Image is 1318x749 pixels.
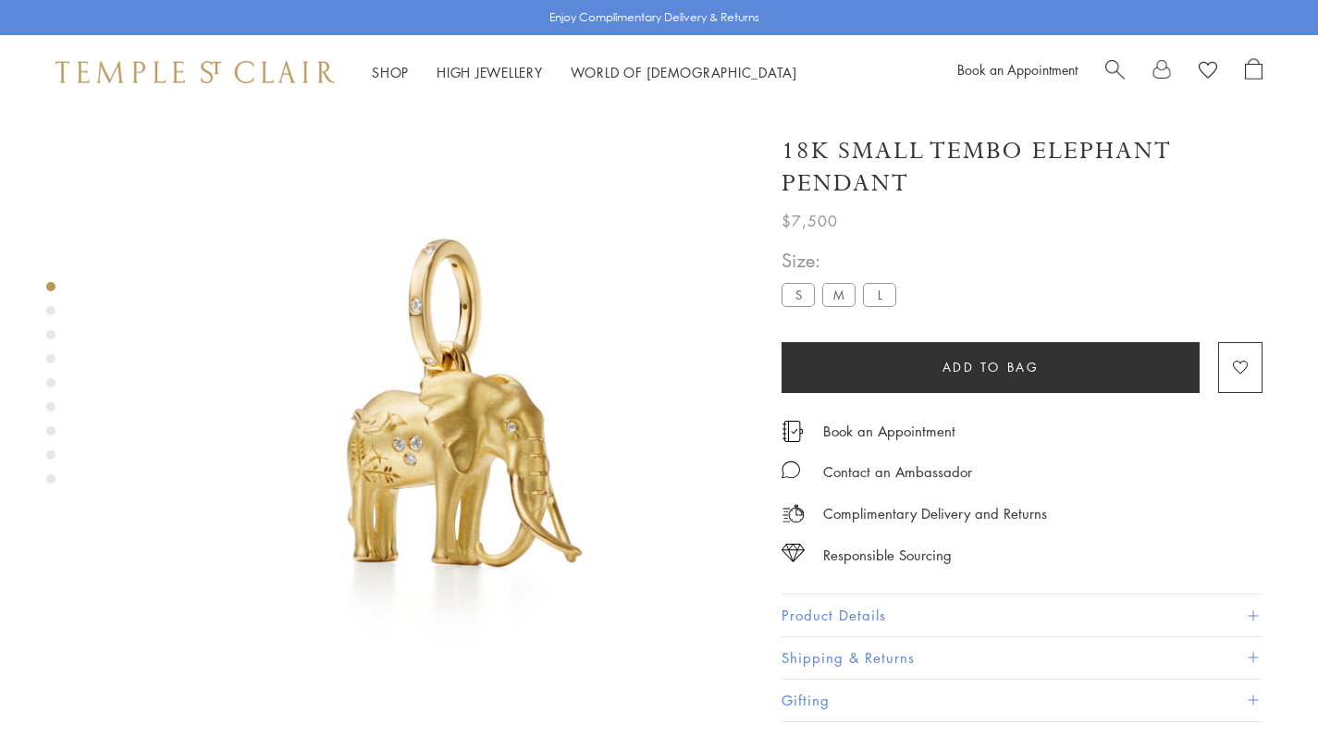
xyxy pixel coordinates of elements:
[957,60,1078,79] a: Book an Appointment
[437,63,543,81] a: High JewelleryHigh Jewellery
[782,637,1263,679] button: Shipping & Returns
[782,283,815,306] label: S
[782,680,1263,721] button: Gifting
[782,595,1263,636] button: Product Details
[1199,58,1217,86] a: View Wishlist
[571,63,797,81] a: World of [DEMOGRAPHIC_DATA]World of [DEMOGRAPHIC_DATA]
[782,135,1263,200] h1: 18K Small Tembo Elephant Pendant
[782,544,805,562] img: icon_sourcing.svg
[863,283,896,306] label: L
[46,277,55,498] div: Product gallery navigation
[782,342,1200,393] button: Add to bag
[942,357,1040,377] span: Add to bag
[822,283,856,306] label: M
[549,8,759,27] p: Enjoy Complimentary Delivery & Returns
[823,502,1047,525] p: Complimentary Delivery and Returns
[782,460,800,479] img: MessageIcon-01_2.svg
[823,544,952,567] div: Responsible Sourcing
[782,209,838,233] span: $7,500
[372,61,797,84] nav: Main navigation
[1105,58,1125,86] a: Search
[1245,58,1263,86] a: Open Shopping Bag
[782,421,804,442] img: icon_appointment.svg
[782,245,904,276] span: Size:
[823,460,972,484] div: Contact an Ambassador
[120,109,754,743] img: P31856-ELESM
[823,421,955,441] a: Book an Appointment
[55,61,335,83] img: Temple St. Clair
[372,63,409,81] a: ShopShop
[782,502,805,525] img: icon_delivery.svg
